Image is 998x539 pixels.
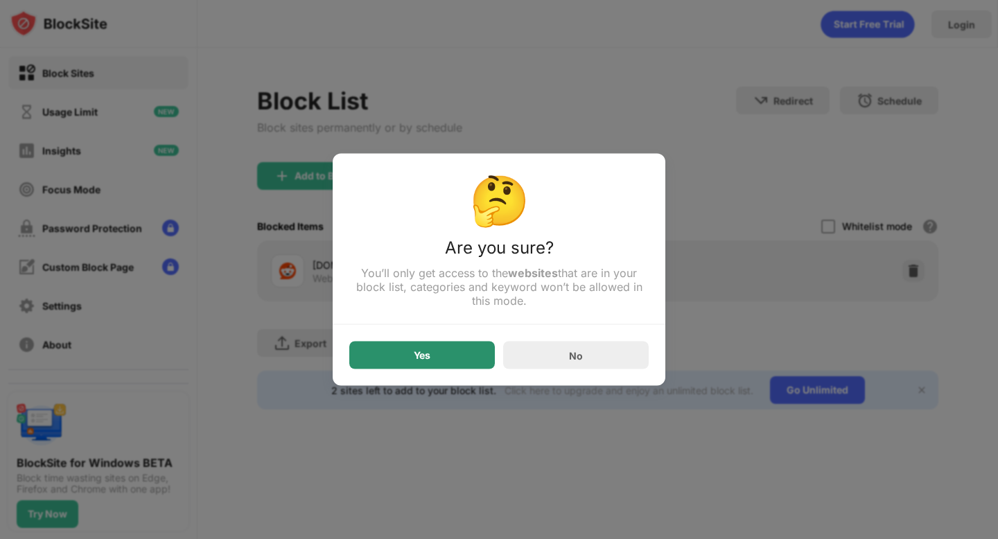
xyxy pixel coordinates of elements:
div: No [569,349,583,361]
strong: websites [508,266,558,280]
div: Yes [414,350,430,361]
div: Are you sure? [349,238,649,266]
div: You’ll only get access to the that are in your block list, categories and keyword won’t be allowe... [349,266,649,308]
div: 🤔 [349,170,649,229]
